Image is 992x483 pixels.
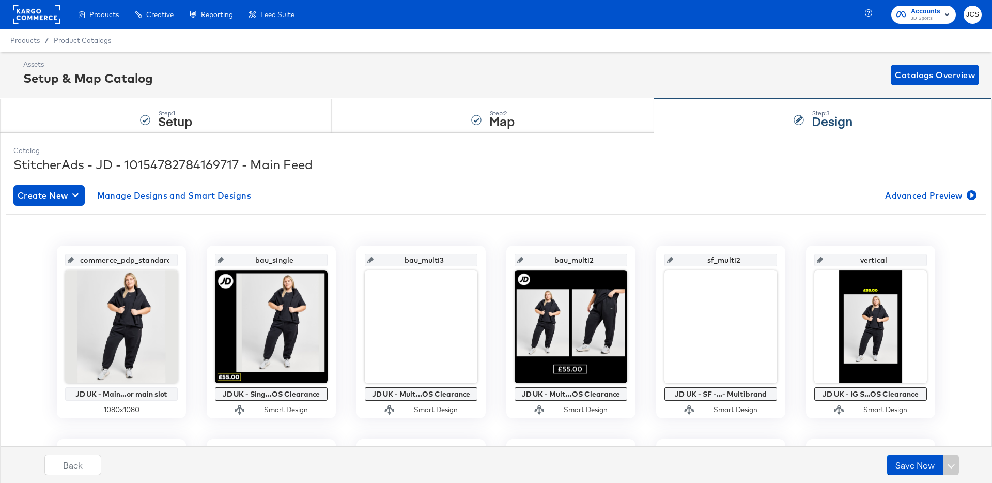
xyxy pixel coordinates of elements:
[911,6,940,17] span: Accounts
[13,146,979,156] div: Catalog
[367,390,475,398] div: JD UK - Mult...OS Clearance
[964,6,982,24] button: JCS
[93,185,256,206] button: Manage Designs and Smart Designs
[40,36,54,44] span: /
[667,390,774,398] div: JD UK - SF -...- Multibrand
[68,390,175,398] div: JD UK - Main...or main slot
[54,36,111,44] a: Product Catalogs
[146,10,174,19] span: Creative
[264,405,308,415] div: Smart Design
[881,185,979,206] button: Advanced Preview
[13,185,85,206] button: Create New
[891,65,979,85] button: Catalogs Overview
[489,112,515,129] strong: Map
[714,405,757,415] div: Smart Design
[517,390,625,398] div: JD UK - Mult...OS Clearance
[23,69,153,87] div: Setup & Map Catalog
[13,156,979,173] div: StitcherAds - JD - 10154782784169717 - Main Feed
[911,14,940,23] span: JD Sports
[44,455,101,475] button: Back
[564,405,608,415] div: Smart Design
[812,112,853,129] strong: Design
[968,9,978,21] span: JCS
[18,188,81,203] span: Create New
[895,68,975,82] span: Catalogs Overview
[158,112,192,129] strong: Setup
[65,405,178,415] div: 1080 x 1080
[489,110,515,117] div: Step: 2
[812,110,853,117] div: Step: 3
[863,405,907,415] div: Smart Design
[891,6,956,24] button: AccountsJD Sports
[201,10,233,19] span: Reporting
[89,10,119,19] span: Products
[885,188,974,203] span: Advanced Preview
[23,59,153,69] div: Assets
[158,110,192,117] div: Step: 1
[10,36,40,44] span: Products
[817,390,924,398] div: JD UK - IG S...OS Clearance
[414,405,458,415] div: Smart Design
[887,455,943,475] button: Save Now
[97,188,252,203] span: Manage Designs and Smart Designs
[260,10,295,19] span: Feed Suite
[218,390,325,398] div: JD UK - Sing...OS Clearance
